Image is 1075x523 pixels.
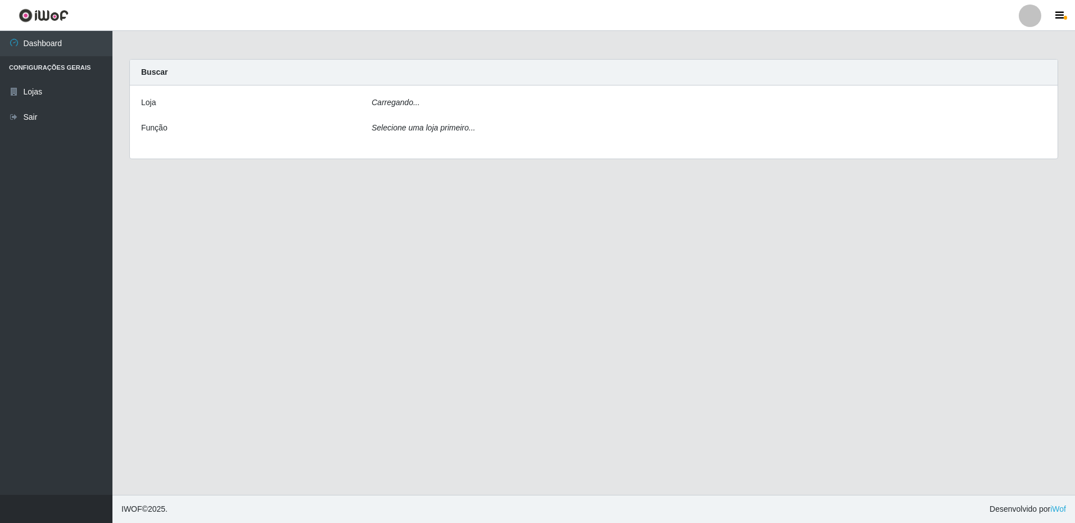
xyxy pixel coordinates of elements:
i: Carregando... [372,98,420,107]
span: IWOF [121,504,142,513]
label: Função [141,122,168,134]
strong: Buscar [141,67,168,76]
img: CoreUI Logo [19,8,69,22]
span: Desenvolvido por [990,503,1066,515]
i: Selecione uma loja primeiro... [372,123,475,132]
span: © 2025 . [121,503,168,515]
a: iWof [1050,504,1066,513]
label: Loja [141,97,156,109]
